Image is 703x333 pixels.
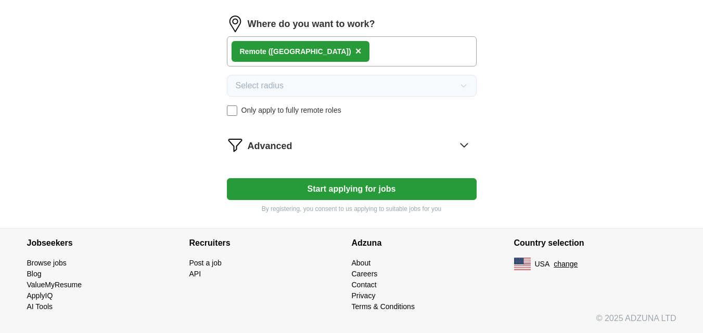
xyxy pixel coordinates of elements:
[27,291,53,300] a: ApplyIQ
[514,258,531,270] img: US flag
[27,259,67,267] a: Browse jobs
[554,259,578,270] button: change
[227,16,244,32] img: location.png
[355,45,362,57] span: ×
[535,259,550,270] span: USA
[352,259,371,267] a: About
[352,281,377,289] a: Contact
[355,44,362,59] button: ×
[227,75,477,97] button: Select radius
[27,302,53,311] a: AI Tools
[352,291,376,300] a: Privacy
[227,204,477,214] p: By registering, you consent to us applying to suitable jobs for you
[227,105,237,116] input: Only apply to fully remote roles
[19,312,685,333] div: © 2025 ADZUNA LTD
[248,139,292,153] span: Advanced
[240,46,351,57] div: Remote ([GEOGRAPHIC_DATA])
[514,229,676,258] h4: Country selection
[27,270,42,278] a: Blog
[241,105,341,116] span: Only apply to fully remote roles
[227,137,244,153] img: filter
[189,270,201,278] a: API
[236,79,284,92] span: Select radius
[27,281,82,289] a: ValueMyResume
[227,178,477,200] button: Start applying for jobs
[189,259,222,267] a: Post a job
[352,270,378,278] a: Careers
[352,302,415,311] a: Terms & Conditions
[248,17,375,31] label: Where do you want to work?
